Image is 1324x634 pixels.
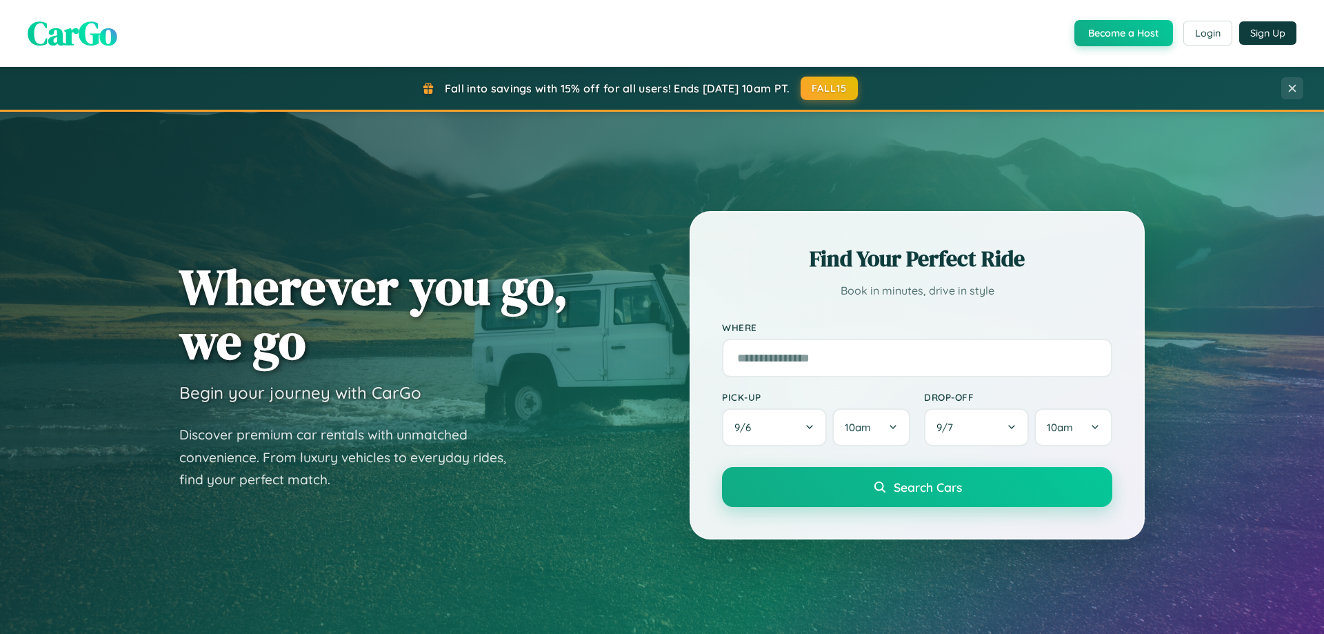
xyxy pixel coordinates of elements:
[832,408,910,446] button: 10am
[722,321,1112,333] label: Where
[936,421,960,434] span: 9 / 7
[722,391,910,403] label: Pick-up
[1047,421,1073,434] span: 10am
[1034,408,1112,446] button: 10am
[845,421,871,434] span: 10am
[445,81,790,95] span: Fall into savings with 15% off for all users! Ends [DATE] 10am PT.
[924,391,1112,403] label: Drop-off
[179,382,421,403] h3: Begin your journey with CarGo
[1239,21,1296,45] button: Sign Up
[722,467,1112,507] button: Search Cars
[722,281,1112,301] p: Book in minutes, drive in style
[924,408,1029,446] button: 9/7
[179,259,568,368] h1: Wherever you go, we go
[28,10,117,56] span: CarGo
[894,479,962,495] span: Search Cars
[801,77,859,100] button: FALL15
[734,421,758,434] span: 9 / 6
[722,408,827,446] button: 9/6
[722,244,1112,274] h2: Find Your Perfect Ride
[1074,20,1173,46] button: Become a Host
[179,424,524,491] p: Discover premium car rentals with unmatched convenience. From luxury vehicles to everyday rides, ...
[1183,21,1232,46] button: Login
